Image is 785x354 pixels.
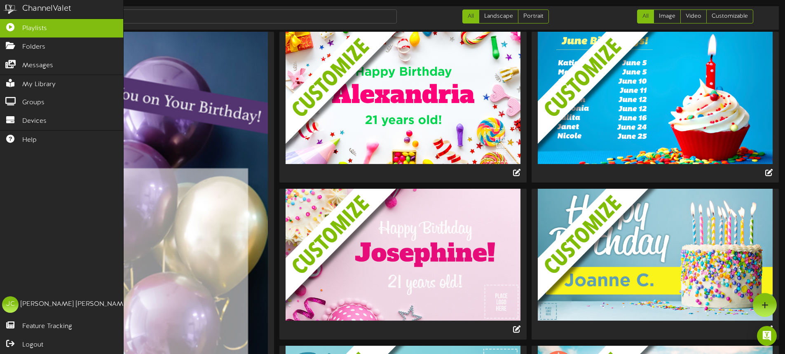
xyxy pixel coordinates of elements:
[757,326,777,346] div: Open Intercom Messenger
[22,98,45,108] span: Groups
[680,9,707,23] a: Video
[706,9,753,23] a: Customizable
[286,32,533,196] img: customize_overlay-33eb2c126fd3cb1579feece5bc878b72.png
[30,9,397,23] input: Search Gallery
[22,80,56,89] span: My Library
[22,3,71,15] div: ChannelValet
[22,322,72,331] span: Feature Tracking
[22,117,47,126] span: Devices
[22,61,53,70] span: Messages
[538,32,785,196] img: customize_overlay-33eb2c126fd3cb1579feece5bc878b72.png
[637,9,654,23] a: All
[22,136,37,145] span: Help
[654,9,681,23] a: Image
[21,300,129,309] div: [PERSON_NAME] [PERSON_NAME]
[286,189,533,353] img: customize_overlay-33eb2c126fd3cb1579feece5bc878b72.png
[2,296,19,313] div: JC
[479,9,518,23] a: Landscape
[22,24,47,33] span: Playlists
[462,9,479,23] a: All
[22,42,45,52] span: Folders
[518,9,549,23] a: Portrait
[22,340,43,350] span: Logout
[538,189,785,353] img: customize_overlay-33eb2c126fd3cb1579feece5bc878b72.png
